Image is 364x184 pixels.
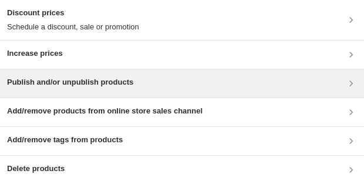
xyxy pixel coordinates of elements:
[7,7,139,19] h3: Discount prices
[7,21,139,33] p: Schedule a discount, sale or promotion
[7,134,123,146] h3: Add/remove tags from products
[7,105,203,117] h3: Add/remove products from online store sales channel
[7,48,63,59] h3: Increase prices
[7,163,65,175] h3: Delete products
[7,76,133,88] h3: Publish and/or unpublish products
